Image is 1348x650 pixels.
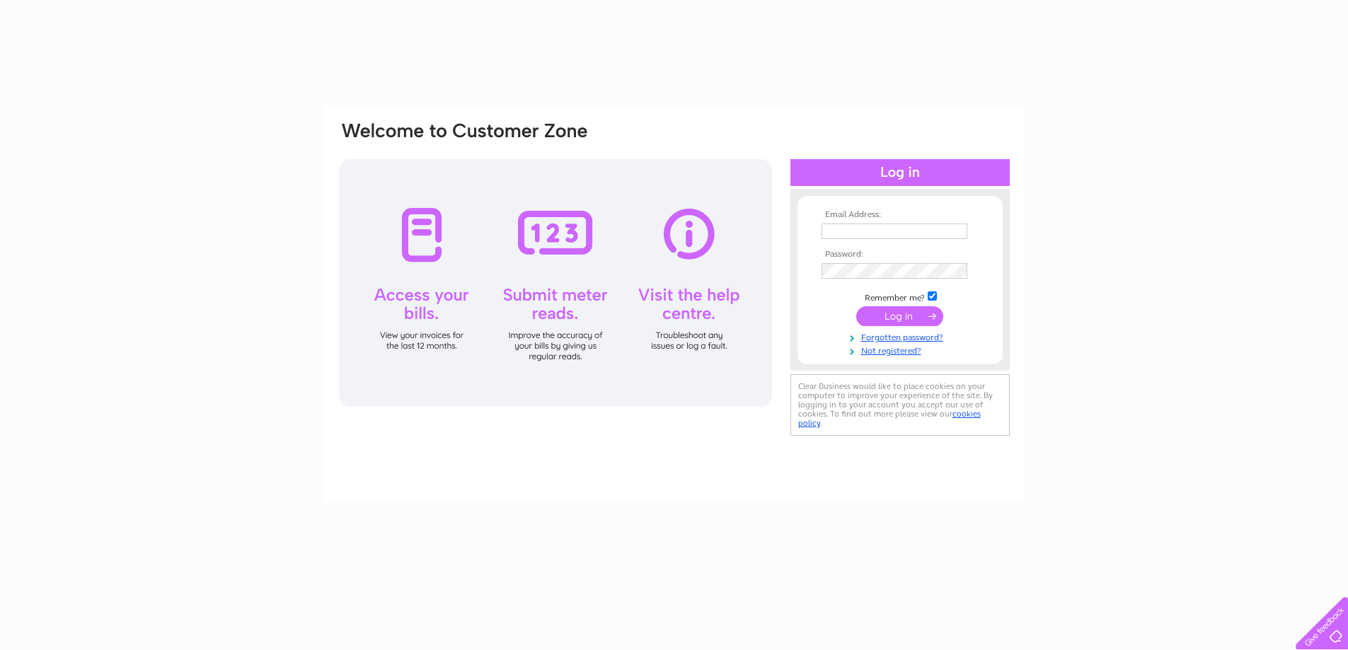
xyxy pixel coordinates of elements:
[822,330,982,343] a: Forgotten password?
[818,210,982,220] th: Email Address:
[818,250,982,260] th: Password:
[822,343,982,356] a: Not registered?
[790,374,1010,436] div: Clear Business would like to place cookies on your computer to improve your experience of the sit...
[856,306,943,326] input: Submit
[818,289,982,303] td: Remember me?
[798,409,981,428] a: cookies policy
